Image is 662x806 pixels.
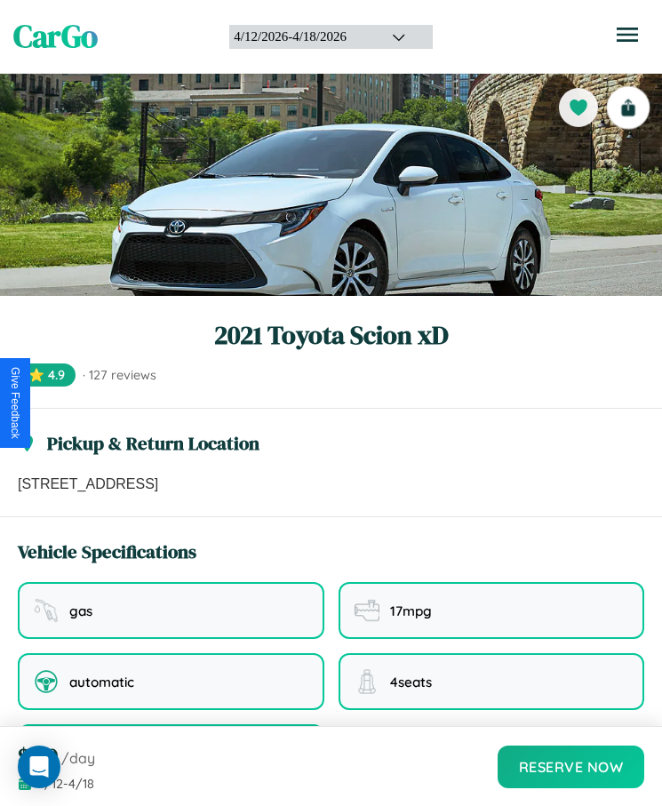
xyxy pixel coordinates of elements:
[34,598,59,623] img: fuel type
[69,603,92,619] span: gas
[18,741,58,770] span: $ 100
[355,598,379,623] img: fuel efficiency
[69,674,134,690] span: automatic
[13,15,98,58] span: CarGo
[61,749,95,767] span: /day
[9,367,21,439] div: Give Feedback
[18,474,644,495] p: [STREET_ADDRESS]
[37,776,94,792] span: 4 / 12 - 4 / 18
[18,317,644,353] h1: 2021 Toyota Scion xD
[390,603,432,619] span: 17 mpg
[18,363,76,387] span: ⭐ 4.9
[355,669,379,694] img: seating
[83,367,156,383] span: · 127 reviews
[18,539,196,564] h3: Vehicle Specifications
[47,430,259,456] h3: Pickup & Return Location
[498,746,645,788] button: Reserve Now
[390,674,432,690] span: 4 seats
[234,29,370,44] div: 4 / 12 / 2026 - 4 / 18 / 2026
[18,746,60,788] div: Open Intercom Messenger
